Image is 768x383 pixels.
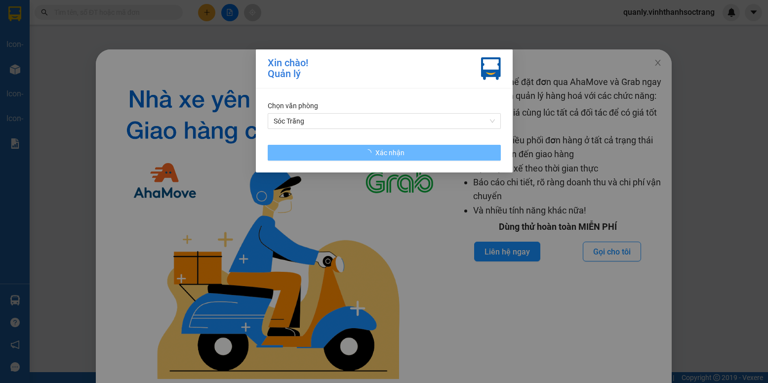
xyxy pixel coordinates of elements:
span: Sóc Trăng [274,114,495,128]
span: loading [364,149,375,156]
div: Xin chào! Quản lý [268,57,308,80]
span: Xác nhận [375,147,404,158]
img: vxr-icon [481,57,501,80]
button: Xác nhận [268,145,501,161]
div: Chọn văn phòng [268,100,501,111]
